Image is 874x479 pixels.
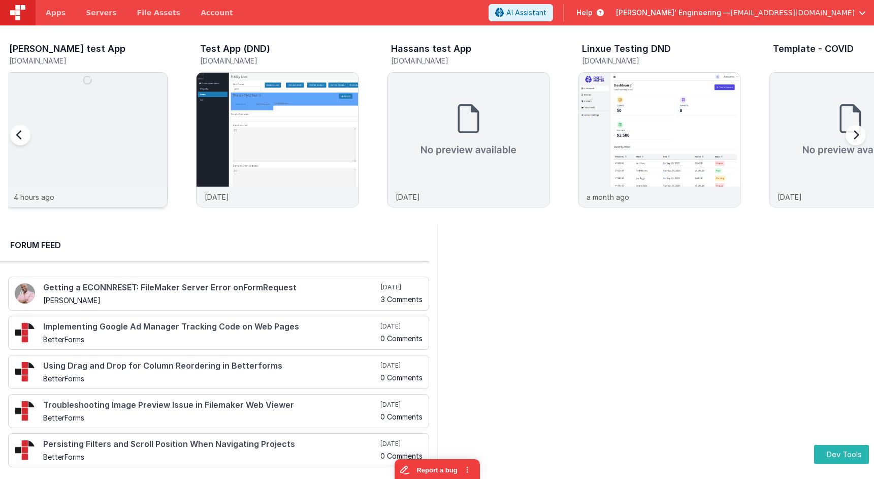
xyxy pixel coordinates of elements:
[380,362,423,370] h5: [DATE]
[15,283,35,304] img: 411_2.png
[396,192,420,202] p: [DATE]
[380,413,423,421] h5: 0 Comments
[43,414,378,422] h5: BetterForms
[86,8,116,18] span: Servers
[391,57,549,65] h5: [DOMAIN_NAME]
[380,335,423,342] h5: 0 Comments
[46,8,66,18] span: Apps
[8,316,429,350] a: Implementing Google Ad Manager Tracking Code on Web Pages BetterForms [DATE] 0 Comments
[9,44,125,54] h3: [PERSON_NAME] test App
[616,8,730,18] span: [PERSON_NAME]' Engineering —
[381,283,423,291] h5: [DATE]
[43,336,378,343] h5: BetterForms
[380,322,423,331] h5: [DATE]
[587,192,629,202] p: a month ago
[200,57,359,65] h5: [DOMAIN_NAME]
[778,192,802,202] p: [DATE]
[380,452,423,460] h5: 0 Comments
[43,453,378,461] h5: BetterForms
[582,44,671,54] h3: Linxue Testing DND
[15,362,35,382] img: 295_2.png
[43,283,379,292] h4: Getting a ECONNRESET: FileMaker Server Error onFormRequest
[137,8,181,18] span: File Assets
[814,445,869,464] button: Dev Tools
[8,394,429,428] a: Troubleshooting Image Preview Issue in Filemaker Web Viewer BetterForms [DATE] 0 Comments
[616,8,866,18] button: [PERSON_NAME]' Engineering — [EMAIL_ADDRESS][DOMAIN_NAME]
[15,322,35,343] img: 295_2.png
[582,57,740,65] h5: [DOMAIN_NAME]
[10,239,419,251] h2: Forum Feed
[43,375,378,382] h5: BetterForms
[43,401,378,410] h4: Troubleshooting Image Preview Issue in Filemaker Web Viewer
[9,57,168,65] h5: [DOMAIN_NAME]
[489,4,553,21] button: AI Assistant
[15,440,35,460] img: 295_2.png
[15,401,35,421] img: 295_2.png
[43,362,378,371] h4: Using Drag and Drop for Column Reordering in Betterforms
[380,440,423,448] h5: [DATE]
[381,295,423,303] h5: 3 Comments
[730,8,855,18] span: [EMAIL_ADDRESS][DOMAIN_NAME]
[8,355,429,389] a: Using Drag and Drop for Column Reordering in Betterforms BetterForms [DATE] 0 Comments
[506,8,546,18] span: AI Assistant
[43,322,378,332] h4: Implementing Google Ad Manager Tracking Code on Web Pages
[200,44,270,54] h3: Test App (DND)
[576,8,593,18] span: Help
[43,440,378,449] h4: Persisting Filters and Scroll Position When Navigating Projects
[8,277,429,311] a: Getting a ECONNRESET: FileMaker Server Error onFormRequest [PERSON_NAME] [DATE] 3 Comments
[8,433,429,467] a: Persisting Filters and Scroll Position When Navigating Projects BetterForms [DATE] 0 Comments
[43,296,379,304] h5: [PERSON_NAME]
[773,44,854,54] h3: Template - COVID
[391,44,471,54] h3: Hassans test App
[380,374,423,381] h5: 0 Comments
[380,401,423,409] h5: [DATE]
[205,192,229,202] p: [DATE]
